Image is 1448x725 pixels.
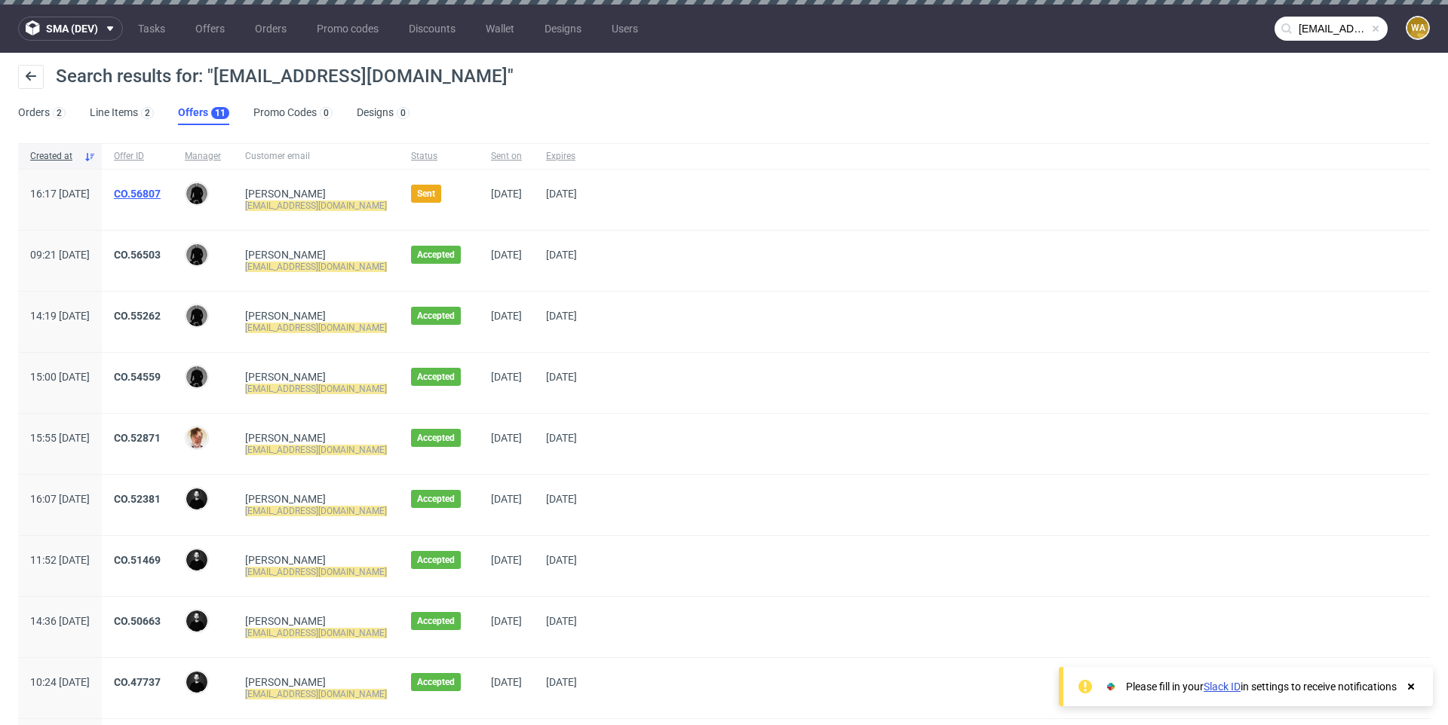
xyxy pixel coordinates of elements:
[546,676,577,688] span: [DATE]
[215,108,225,118] div: 11
[30,249,90,261] span: 09:21 [DATE]
[546,432,577,444] span: [DATE]
[57,108,62,118] div: 2
[491,150,522,163] span: Sent on
[417,615,455,627] span: Accepted
[245,567,387,577] mark: [EMAIL_ADDRESS][DOMAIN_NAME]
[253,101,333,125] a: Promo Codes0
[491,249,522,261] span: [DATE]
[30,493,90,505] span: 16:07 [DATE]
[417,676,455,688] span: Accepted
[417,371,455,383] span: Accepted
[477,17,523,41] a: Wallet
[30,188,90,200] span: 16:17 [DATE]
[417,310,455,322] span: Accepted
[1407,17,1428,38] figcaption: WA
[245,384,387,394] mark: [EMAIL_ADDRESS][DOMAIN_NAME]
[491,493,522,505] span: [DATE]
[1126,679,1397,694] div: Please fill in your in settings to receive notifications
[245,310,326,322] a: [PERSON_NAME]
[491,310,522,322] span: [DATE]
[186,427,207,448] img: Bartosz Ossowski
[245,554,326,566] a: [PERSON_NAME]
[186,671,207,693] img: Grudzień Adrian
[245,445,387,455] mark: [EMAIL_ADDRESS][DOMAIN_NAME]
[186,305,207,326] img: Dawid Urbanowicz
[114,615,161,627] a: CO.50663
[114,371,161,383] a: CO.54559
[114,432,161,444] a: CO.52871
[308,17,388,41] a: Promo codes
[178,101,229,125] a: Offers11
[245,628,387,638] mark: [EMAIL_ADDRESS][DOMAIN_NAME]
[186,549,207,571] img: Grudzień Adrian
[400,108,406,118] div: 0
[546,554,577,566] span: [DATE]
[491,371,522,383] span: [DATE]
[114,249,161,261] a: CO.56503
[30,554,90,566] span: 11:52 [DATE]
[30,371,90,383] span: 15:00 [DATE]
[491,554,522,566] span: [DATE]
[114,188,161,200] a: CO.56807
[90,101,154,125] a: Line Items2
[129,17,174,41] a: Tasks
[245,262,387,272] mark: [EMAIL_ADDRESS][DOMAIN_NAME]
[30,310,90,322] span: 14:19 [DATE]
[546,150,577,163] span: Expires
[1204,681,1241,693] a: Slack ID
[114,150,161,163] span: Offer ID
[245,188,326,200] a: [PERSON_NAME]
[535,17,591,41] a: Designs
[56,66,514,87] span: Search results for: "[EMAIL_ADDRESS][DOMAIN_NAME]"
[30,432,90,444] span: 15:55 [DATE]
[417,493,455,505] span: Accepted
[245,150,387,163] span: Customer email
[245,676,326,688] a: [PERSON_NAME]
[400,17,465,41] a: Discounts
[417,432,455,444] span: Accepted
[114,493,161,505] a: CO.52381
[245,493,326,505] a: [PERSON_NAME]
[546,371,577,383] span: [DATE]
[546,310,577,322] span: [DATE]
[245,689,387,699] mark: [EMAIL_ADDRESS][DOMAIN_NAME]
[145,108,150,118] div: 2
[30,150,78,163] span: Created at
[186,183,207,204] img: Dawid Urbanowicz
[417,249,455,261] span: Accepted
[186,244,207,265] img: Dawid Urbanowicz
[411,150,467,163] span: Status
[603,17,647,41] a: Users
[245,371,326,383] a: [PERSON_NAME]
[546,188,577,200] span: [DATE]
[546,249,577,261] span: [DATE]
[491,188,522,200] span: [DATE]
[245,323,387,333] mark: [EMAIL_ADDRESS][DOMAIN_NAME]
[114,310,161,322] a: CO.55262
[46,23,98,34] span: sma (dev)
[30,676,90,688] span: 10:24 [DATE]
[18,101,66,125] a: Orders2
[18,17,123,41] button: sma (dev)
[30,615,90,627] span: 14:36 [DATE]
[186,488,207,509] img: Grudzień Adrian
[114,554,161,566] a: CO.51469
[186,17,234,41] a: Offers
[491,615,522,627] span: [DATE]
[185,150,221,163] span: Manager
[417,188,435,200] span: Sent
[245,200,387,211] mark: [EMAIL_ADDRESS][DOMAIN_NAME]
[245,615,326,627] a: [PERSON_NAME]
[357,101,410,125] a: Designs0
[491,432,522,444] span: [DATE]
[114,676,161,688] a: CO.47737
[245,249,326,261] a: [PERSON_NAME]
[491,676,522,688] span: [DATE]
[245,506,387,516] mark: [EMAIL_ADDRESS][DOMAIN_NAME]
[186,610,207,632] img: Grudzień Adrian
[246,17,296,41] a: Orders
[546,493,577,505] span: [DATE]
[186,366,207,387] img: Dawid Urbanowicz
[1103,679,1118,694] img: Slack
